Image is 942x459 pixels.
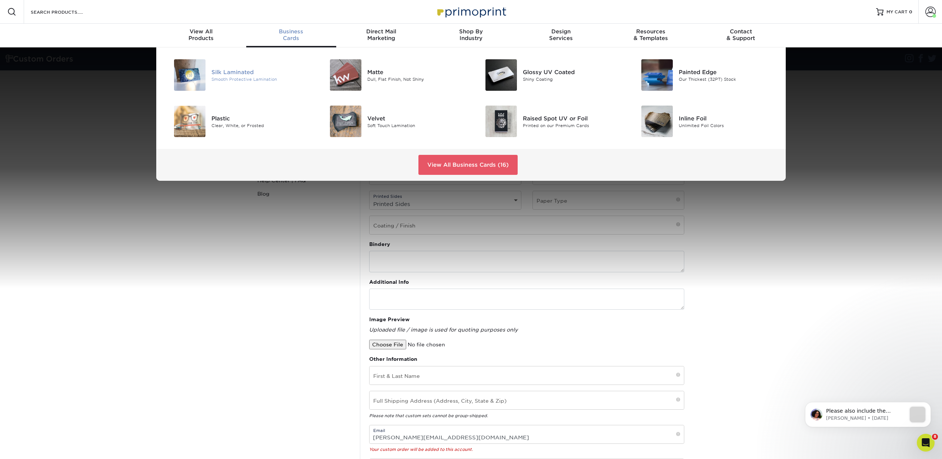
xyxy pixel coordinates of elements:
span: Direct Mail [336,28,426,35]
span: 0 [909,9,912,14]
input: SEARCH PRODUCTS..... [30,7,102,16]
a: Inline Foil Business Cards Inline Foil Unlimited Foil Colors [632,103,777,140]
a: Velvet Business Cards Velvet Soft Touch Lamination [321,103,466,140]
a: DesignServices [516,24,606,47]
div: & Support [696,28,786,41]
div: Dull, Flat Finish, Not Shiny [367,76,465,82]
img: Velvet Business Cards [330,106,361,137]
a: Direct MailMarketing [336,24,426,47]
div: Velvet [367,114,465,122]
div: Matte [367,68,465,76]
a: Glossy UV Coated Business Cards Glossy UV Coated Shiny Coating [477,56,621,94]
img: Silk Laminated Business Cards [174,59,206,91]
a: Shop ByIndustry [426,24,516,47]
a: Plastic Business Cards Plastic Clear, White, or Frosted [165,103,310,140]
img: Raised Spot UV or Foil Business Cards [485,106,517,137]
div: Printed on our Premium Cards [523,122,621,129]
div: Products [156,28,246,41]
span: 8 [932,434,938,440]
div: Smooth Protective Lamination [211,76,310,82]
img: Matte Business Cards [330,59,361,91]
a: Painted Edge Business Cards Painted Edge Our Thickest (32PT) Stock [632,56,777,94]
img: Plastic Business Cards [174,106,206,137]
span: Resources [606,28,696,35]
strong: Other Information [369,356,417,362]
em: Please note that custom sets cannot be group-shipped. [369,413,488,418]
img: Painted Edge Business Cards [641,59,673,91]
a: Raised Spot UV or Foil Business Cards Raised Spot UV or Foil Printed on our Premium Cards [477,103,621,140]
img: Primoprint [434,4,508,20]
div: Marketing [336,28,426,41]
div: Unlimited Foil Colors [679,122,777,129]
a: View All Business Cards (16) [418,155,518,175]
div: Silk Laminated [211,68,310,76]
strong: Image Preview [369,316,410,322]
a: View AllProducts [156,24,246,47]
div: Shiny Coating [523,76,621,82]
div: & Templates [606,28,696,41]
div: Glossy UV Coated [523,68,621,76]
a: BusinessCards [246,24,336,47]
div: Inline Foil [679,114,777,122]
iframe: Intercom notifications message [794,387,942,439]
div: Soft Touch Lamination [367,122,465,129]
span: Design [516,28,606,35]
img: Glossy UV Coated Business Cards [485,59,517,91]
a: Matte Business Cards Matte Dull, Flat Finish, Not Shiny [321,56,466,94]
a: Contact& Support [696,24,786,47]
div: Clear, White, or Frosted [211,122,310,129]
div: Cards [246,28,336,41]
div: Raised Spot UV or Foil [523,114,621,122]
a: Silk Laminated Business Cards Silk Laminated Smooth Protective Lamination [165,56,310,94]
div: Industry [426,28,516,41]
em: Your custom order will be added to this account. [369,447,473,452]
em: Uploaded file / image is used for quoting purposes only [369,327,518,333]
span: Business [246,28,336,35]
span: MY CART [886,9,908,15]
div: Our Thickest (32PT) Stock [679,76,777,82]
iframe: Intercom live chat [917,434,935,452]
a: Resources& Templates [606,24,696,47]
div: Painted Edge [679,68,777,76]
img: Inline Foil Business Cards [641,106,673,137]
div: Services [516,28,606,41]
span: Shop By [426,28,516,35]
span: View All [156,28,246,35]
div: Plastic [211,114,310,122]
span: Contact [696,28,786,35]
